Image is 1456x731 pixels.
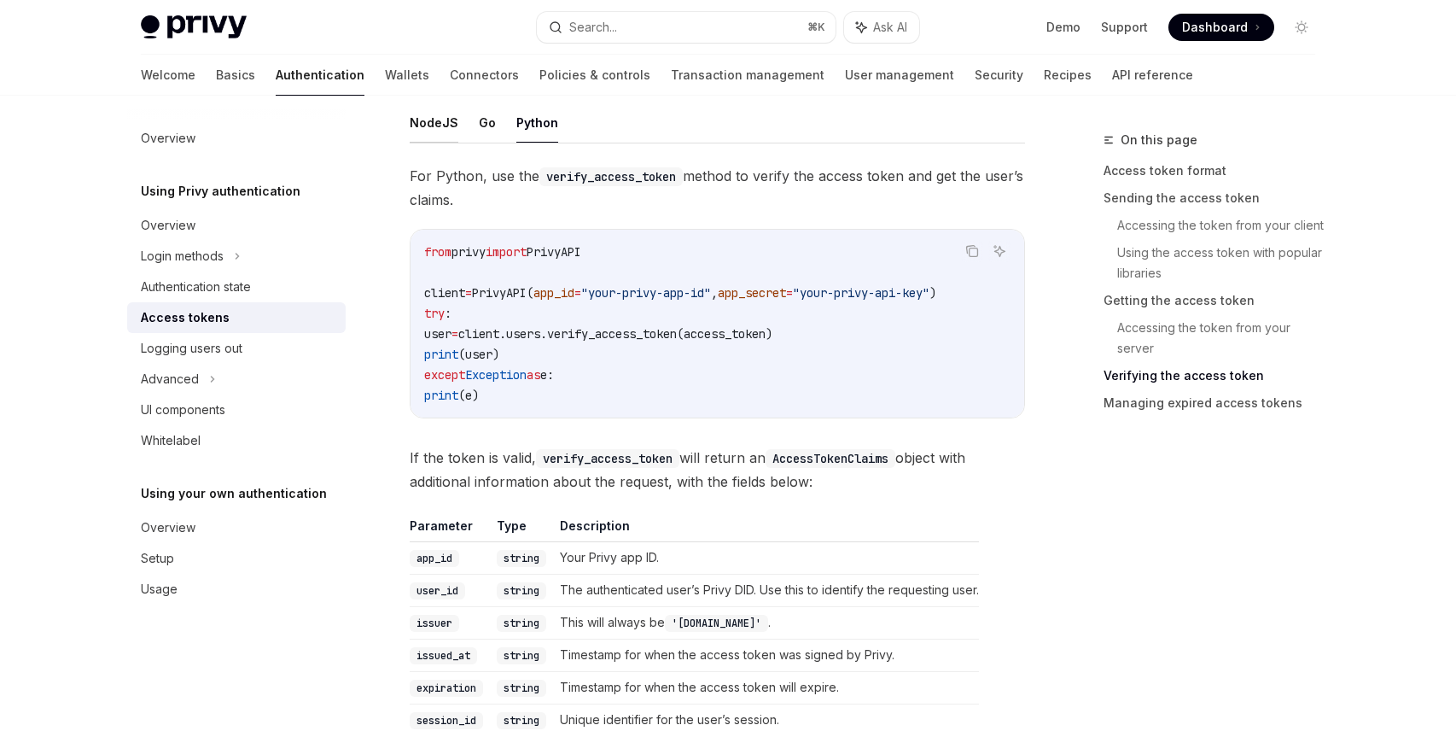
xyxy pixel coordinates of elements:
div: Access tokens [141,307,230,328]
span: For Python, use the method to verify the access token and get the user’s claims. [410,164,1025,212]
a: Managing expired access tokens [1104,389,1329,417]
span: = [786,285,793,301]
span: print [424,347,458,362]
span: try [424,306,445,321]
a: Getting the access token [1104,287,1329,314]
span: PrivyAPI( [472,285,533,301]
a: Basics [216,55,255,96]
span: "your-privy-app-id" [581,285,711,301]
a: Using the access token with popular libraries [1117,239,1329,287]
span: import [486,244,527,260]
h5: Using your own authentication [141,483,327,504]
a: Transaction management [671,55,824,96]
a: User management [845,55,954,96]
a: Demo [1046,19,1080,36]
span: print [424,388,458,403]
button: Toggle dark mode [1288,14,1315,41]
span: If the token is valid, will return an object with additional information about the request, with ... [410,446,1025,494]
a: Welcome [141,55,195,96]
button: Search...⌘K [537,12,836,43]
code: string [497,582,546,599]
img: light logo [141,15,247,39]
a: Access token format [1104,157,1329,184]
div: Login methods [141,246,224,266]
button: Ask AI [844,12,919,43]
code: string [497,647,546,664]
code: expiration [410,680,483,697]
span: "your-privy-api-key" [793,285,929,301]
code: '[DOMAIN_NAME]' [665,615,768,632]
span: , [711,285,718,301]
span: (user) [458,347,499,362]
a: Usage [127,574,346,605]
a: Overview [127,512,346,543]
span: : [445,306,451,321]
code: AccessTokenClaims [766,449,895,468]
a: Whitelabel [127,425,346,456]
span: On this page [1121,130,1197,150]
a: Verifying the access token [1104,362,1329,389]
td: This will always be . [553,606,979,639]
a: Accessing the token from your client [1117,212,1329,239]
th: Type [490,518,553,542]
span: ) [929,285,936,301]
button: Python [516,102,558,143]
a: Accessing the token from your server [1117,314,1329,362]
button: Go [479,102,496,143]
code: verify_access_token [536,449,679,468]
span: e: [540,367,554,383]
span: = [574,285,581,301]
div: Advanced [141,369,199,389]
span: = [451,326,458,342]
button: Copy the contents from the code block [961,240,983,262]
a: Setup [127,543,346,574]
div: UI components [141,400,225,420]
span: ⌘ K [807,20,825,34]
span: from [424,244,451,260]
a: Access tokens [127,302,346,333]
a: Sending the access token [1104,184,1329,212]
span: Dashboard [1182,19,1248,36]
code: string [497,550,546,567]
code: issuer [410,615,459,632]
div: Authentication state [141,277,251,297]
span: Exception [465,367,527,383]
code: issued_at [410,647,477,664]
span: client [424,285,465,301]
a: Dashboard [1168,14,1274,41]
a: Overview [127,210,346,241]
a: Security [975,55,1023,96]
div: Overview [141,215,195,236]
span: client.users.verify_access_token(access_token) [458,326,772,342]
th: Description [553,518,979,542]
span: PrivyAPI [527,244,581,260]
a: Policies & controls [539,55,650,96]
code: verify_access_token [539,167,683,186]
td: Timestamp for when the access token will expire. [553,671,979,704]
button: NodeJS [410,102,458,143]
th: Parameter [410,518,490,542]
span: app_secret [718,285,786,301]
a: API reference [1112,55,1193,96]
span: except [424,367,465,383]
span: user [424,326,451,342]
span: privy [451,244,486,260]
div: Overview [141,518,195,538]
div: Usage [141,579,178,599]
div: Setup [141,548,174,569]
a: Support [1101,19,1148,36]
span: as [527,367,540,383]
a: Authentication [276,55,364,96]
button: Ask AI [988,240,1010,262]
h5: Using Privy authentication [141,181,300,202]
a: Authentication state [127,272,346,302]
td: Timestamp for when the access token was signed by Privy. [553,639,979,671]
div: Whitelabel [141,430,201,451]
code: session_id [410,712,483,729]
code: string [497,712,546,729]
div: Overview [141,128,195,149]
a: UI components [127,395,346,425]
a: Logging users out [127,333,346,364]
span: = [465,285,472,301]
code: app_id [410,550,459,567]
